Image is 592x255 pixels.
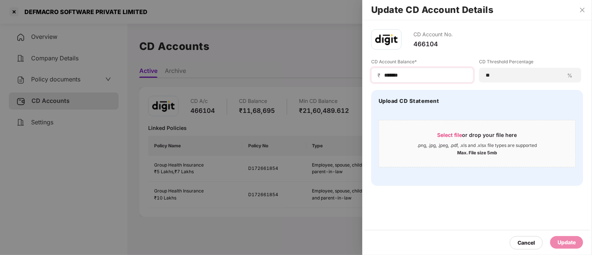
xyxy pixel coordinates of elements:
[579,7,585,13] span: close
[378,72,383,79] span: ₹
[438,131,517,142] div: or drop your file here
[438,132,462,138] span: Select file
[479,58,581,68] label: CD Threshold Percentage
[379,97,439,105] h4: Upload CD Statement
[413,40,453,48] div: 466104
[577,7,588,13] button: Close
[564,72,575,79] span: %
[371,58,473,68] label: CD Account Balance*
[418,142,537,148] div: .png, .jpg, .jpeg, .pdf, .xls and .xlsx file types are supported
[375,34,398,45] img: godigit.png
[371,6,583,14] h2: Update CD Account Details
[518,239,535,247] div: Cancel
[379,126,575,161] span: Select fileor drop your file here.png, .jpg, .jpeg, .pdf, .xls and .xlsx file types are supported...
[457,148,497,156] div: Max. File size 5mb
[558,238,576,246] div: Update
[413,29,453,40] div: CD Account No.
